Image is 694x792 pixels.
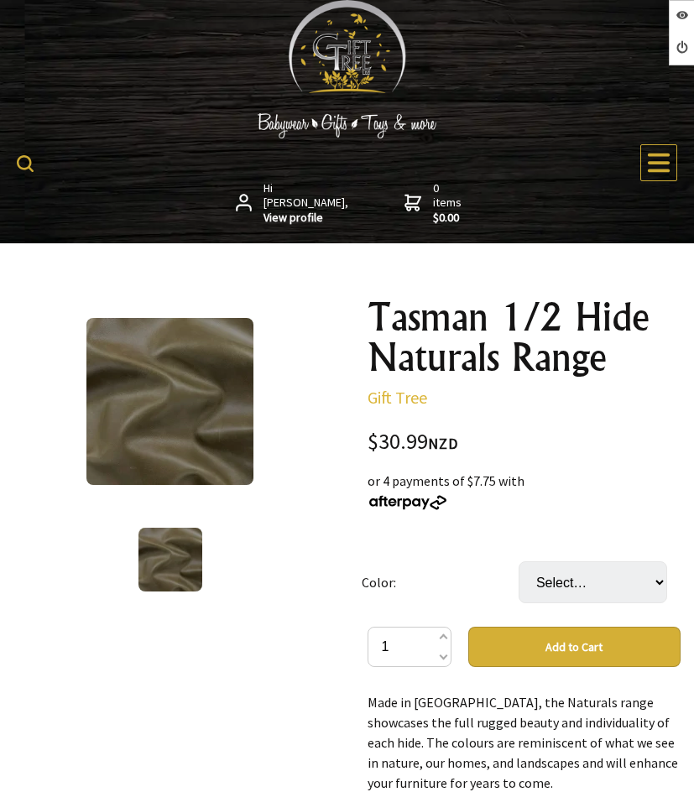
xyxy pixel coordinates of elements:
img: Tasman 1/2 Hide Naturals Range [86,318,253,485]
span: 0 items [433,180,465,226]
span: Hi [PERSON_NAME], [264,181,350,226]
img: product search [17,155,34,172]
span: NZD [428,434,458,453]
strong: View profile [264,211,350,226]
img: Afterpay [368,495,448,510]
img: Tasman 1/2 Hide Naturals Range [138,528,202,591]
h1: Tasman 1/2 Hide Naturals Range [368,297,681,378]
img: Babywear - Gifts - Toys & more [222,113,473,138]
div: $30.99 [368,431,681,454]
a: Gift Tree [368,387,427,408]
button: Add to Cart [468,627,681,667]
strong: $0.00 [433,211,465,226]
a: 0 items$0.00 [404,181,465,226]
div: or 4 payments of $7.75 with [368,471,681,511]
a: Hi [PERSON_NAME],View profile [236,181,351,226]
td: Color: [362,538,519,627]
